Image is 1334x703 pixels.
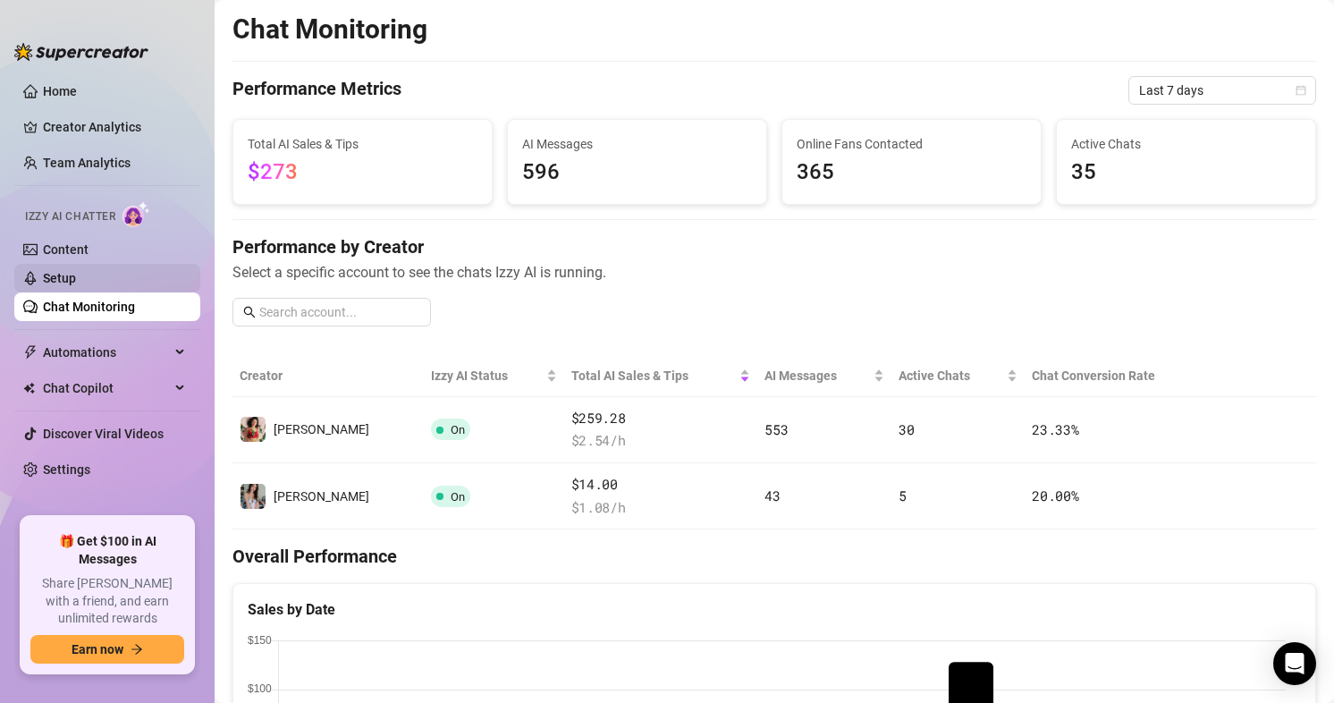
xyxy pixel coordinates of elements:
[248,159,298,184] span: $273
[899,366,1003,385] span: Active Chats
[764,366,870,385] span: AI Messages
[1273,642,1316,685] div: Open Intercom Messenger
[571,408,751,429] span: $259.28
[232,544,1316,569] h4: Overall Performance
[43,156,131,170] a: Team Analytics
[43,338,170,367] span: Automations
[241,417,266,442] img: maki
[232,13,427,47] h2: Chat Monitoring
[1032,487,1078,504] span: 20.00 %
[232,355,424,397] th: Creator
[43,300,135,314] a: Chat Monitoring
[899,420,914,438] span: 30
[23,382,35,394] img: Chat Copilot
[571,430,751,452] span: $ 2.54 /h
[757,355,891,397] th: AI Messages
[122,201,150,227] img: AI Chatter
[43,242,89,257] a: Content
[764,420,788,438] span: 553
[43,374,170,402] span: Chat Copilot
[43,271,76,285] a: Setup
[274,422,369,436] span: [PERSON_NAME]
[232,234,1316,259] h4: Performance by Creator
[571,497,751,519] span: $ 1.08 /h
[1139,77,1305,104] span: Last 7 days
[30,533,184,568] span: 🎁 Get $100 in AI Messages
[232,261,1316,284] span: Select a specific account to see the chats Izzy AI is running.
[1071,134,1301,154] span: Active Chats
[797,156,1026,190] span: 365
[424,355,564,397] th: Izzy AI Status
[72,642,123,656] span: Earn now
[248,134,477,154] span: Total AI Sales & Tips
[451,423,465,436] span: On
[1025,355,1208,397] th: Chat Conversion Rate
[30,575,184,628] span: Share [PERSON_NAME] with a friend, and earn unlimited rewards
[564,355,758,397] th: Total AI Sales & Tips
[764,487,780,504] span: 43
[797,134,1026,154] span: Online Fans Contacted
[571,366,737,385] span: Total AI Sales & Tips
[25,208,115,225] span: Izzy AI Chatter
[232,76,401,105] h4: Performance Metrics
[243,306,256,318] span: search
[571,474,751,495] span: $14.00
[1296,85,1306,96] span: calendar
[43,462,90,477] a: Settings
[899,487,907,504] span: 5
[131,643,143,656] span: arrow-right
[451,490,465,504] span: On
[522,156,752,190] span: 596
[241,484,266,509] img: Maki
[259,302,420,322] input: Search account...
[522,134,752,154] span: AI Messages
[23,345,38,360] span: thunderbolt
[43,427,164,441] a: Discover Viral Videos
[431,366,543,385] span: Izzy AI Status
[43,113,186,141] a: Creator Analytics
[30,635,184,664] button: Earn nowarrow-right
[274,489,369,504] span: [PERSON_NAME]
[1071,156,1301,190] span: 35
[14,43,148,61] img: logo-BBDzfeDw.svg
[891,355,1025,397] th: Active Chats
[1032,420,1078,438] span: 23.33 %
[248,598,1301,621] div: Sales by Date
[43,84,77,98] a: Home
